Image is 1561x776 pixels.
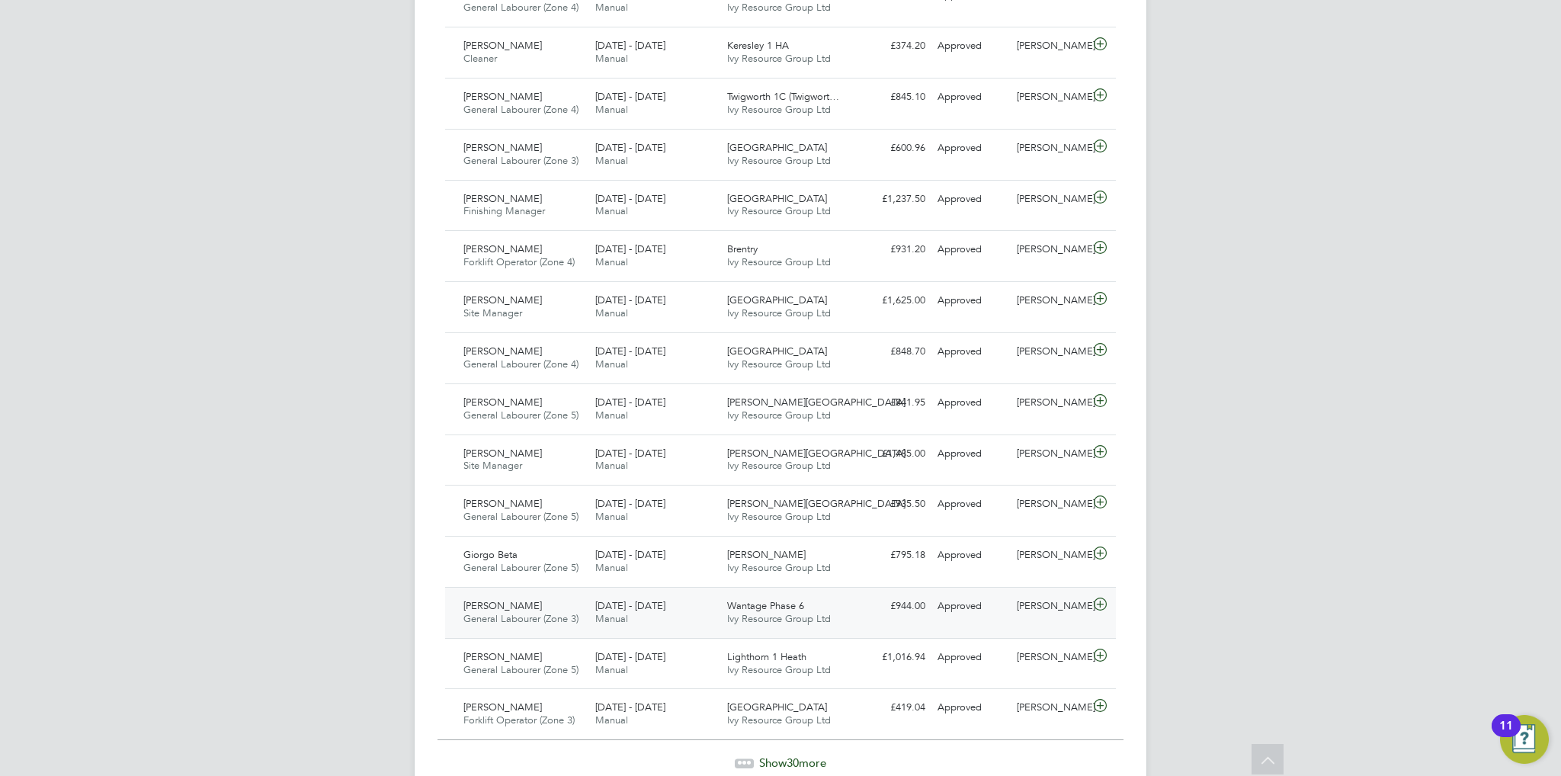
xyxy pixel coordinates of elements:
[463,497,542,510] span: [PERSON_NAME]
[1011,645,1090,670] div: [PERSON_NAME]
[595,242,665,255] span: [DATE] - [DATE]
[595,663,628,676] span: Manual
[727,255,831,268] span: Ivy Resource Group Ltd
[931,695,1011,720] div: Approved
[1011,543,1090,568] div: [PERSON_NAME]
[595,154,628,167] span: Manual
[595,141,665,154] span: [DATE] - [DATE]
[463,103,579,116] span: General Labourer (Zone 4)
[1011,187,1090,212] div: [PERSON_NAME]
[787,755,799,770] span: 30
[595,561,628,574] span: Manual
[727,713,831,726] span: Ivy Resource Group Ltd
[595,447,665,460] span: [DATE] - [DATE]
[931,339,1011,364] div: Approved
[727,141,827,154] span: [GEOGRAPHIC_DATA]
[727,52,831,65] span: Ivy Resource Group Ltd
[727,345,827,358] span: [GEOGRAPHIC_DATA]
[727,39,789,52] span: Keresley 1 HA
[1011,237,1090,262] div: [PERSON_NAME]
[463,1,579,14] span: General Labourer (Zone 4)
[852,237,931,262] div: £931.20
[463,599,542,612] span: [PERSON_NAME]
[931,594,1011,619] div: Approved
[931,136,1011,161] div: Approved
[852,187,931,212] div: £1,237.50
[1011,288,1090,313] div: [PERSON_NAME]
[931,543,1011,568] div: Approved
[727,154,831,167] span: Ivy Resource Group Ltd
[463,242,542,255] span: [PERSON_NAME]
[727,358,831,370] span: Ivy Resource Group Ltd
[727,599,804,612] span: Wantage Phase 6
[463,447,542,460] span: [PERSON_NAME]
[595,103,628,116] span: Manual
[1011,594,1090,619] div: [PERSON_NAME]
[463,409,579,422] span: General Labourer (Zone 5)
[595,90,665,103] span: [DATE] - [DATE]
[727,242,758,255] span: Brentry
[727,90,839,103] span: Twigworth 1C (Twigwort…
[852,85,931,110] div: £845.10
[595,396,665,409] span: [DATE] - [DATE]
[852,136,931,161] div: £600.96
[595,612,628,625] span: Manual
[727,306,831,319] span: Ivy Resource Group Ltd
[931,34,1011,59] div: Approved
[727,459,831,472] span: Ivy Resource Group Ltd
[727,103,831,116] span: Ivy Resource Group Ltd
[463,713,575,726] span: Forklift Operator (Zone 3)
[852,594,931,619] div: £944.00
[463,345,542,358] span: [PERSON_NAME]
[595,204,628,217] span: Manual
[852,695,931,720] div: £419.04
[852,390,931,415] div: £841.95
[727,293,827,306] span: [GEOGRAPHIC_DATA]
[595,192,665,205] span: [DATE] - [DATE]
[595,306,628,319] span: Manual
[463,204,545,217] span: Finishing Manager
[931,492,1011,517] div: Approved
[1011,441,1090,467] div: [PERSON_NAME]
[595,345,665,358] span: [DATE] - [DATE]
[463,358,579,370] span: General Labourer (Zone 4)
[727,650,806,663] span: Lighthorn 1 Heath
[1011,136,1090,161] div: [PERSON_NAME]
[852,288,931,313] div: £1,625.00
[463,154,579,167] span: General Labourer (Zone 3)
[463,192,542,205] span: [PERSON_NAME]
[852,34,931,59] div: £374.20
[931,390,1011,415] div: Approved
[727,612,831,625] span: Ivy Resource Group Ltd
[463,306,522,319] span: Site Manager
[595,713,628,726] span: Manual
[595,358,628,370] span: Manual
[759,755,826,770] span: Show more
[931,441,1011,467] div: Approved
[931,288,1011,313] div: Approved
[727,497,906,510] span: [PERSON_NAME][GEOGRAPHIC_DATA]
[595,459,628,472] span: Manual
[463,612,579,625] span: General Labourer (Zone 3)
[931,645,1011,670] div: Approved
[727,192,827,205] span: [GEOGRAPHIC_DATA]
[463,141,542,154] span: [PERSON_NAME]
[852,543,931,568] div: £795.18
[727,447,906,460] span: [PERSON_NAME][GEOGRAPHIC_DATA]
[727,548,806,561] span: [PERSON_NAME]
[595,409,628,422] span: Manual
[1011,339,1090,364] div: [PERSON_NAME]
[463,650,542,663] span: [PERSON_NAME]
[595,497,665,510] span: [DATE] - [DATE]
[595,52,628,65] span: Manual
[1011,34,1090,59] div: [PERSON_NAME]
[595,701,665,713] span: [DATE] - [DATE]
[463,561,579,574] span: General Labourer (Zone 5)
[727,663,831,676] span: Ivy Resource Group Ltd
[1500,715,1549,764] button: Open Resource Center, 11 new notifications
[1011,492,1090,517] div: [PERSON_NAME]
[595,293,665,306] span: [DATE] - [DATE]
[595,255,628,268] span: Manual
[595,548,665,561] span: [DATE] - [DATE]
[463,663,579,676] span: General Labourer (Zone 5)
